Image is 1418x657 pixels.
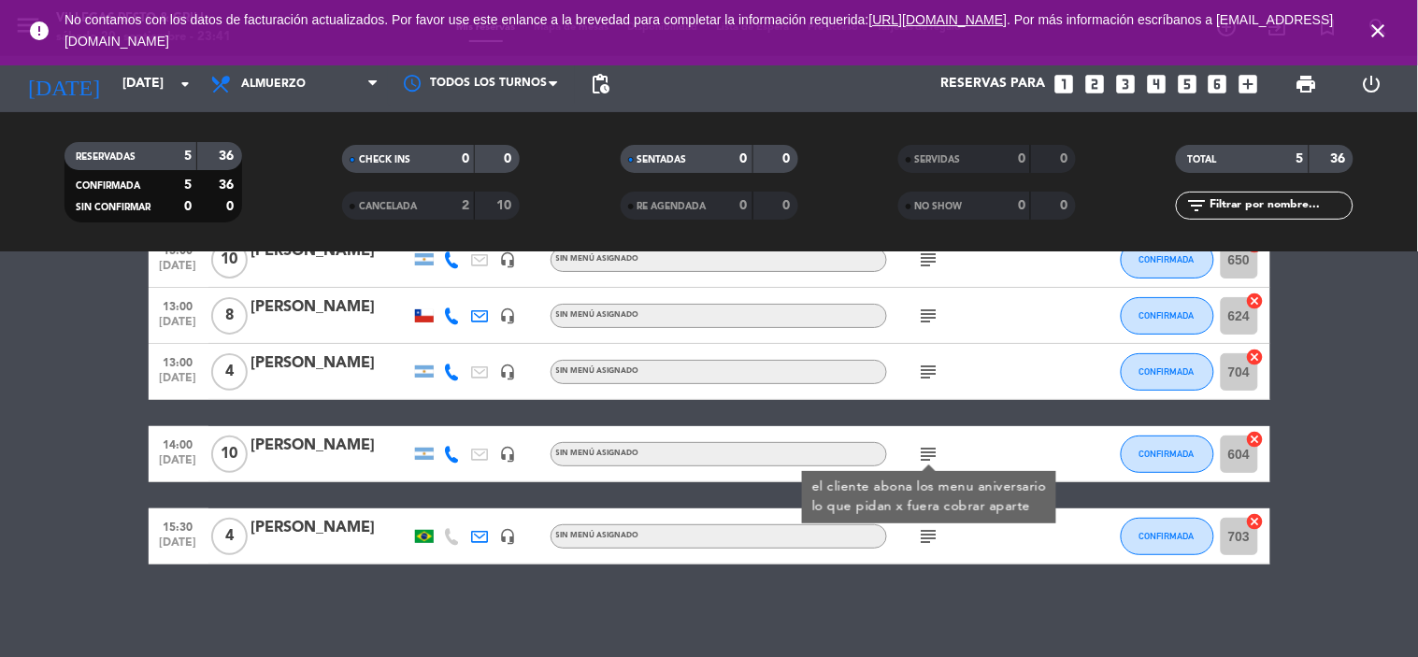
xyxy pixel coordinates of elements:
span: [DATE] [155,372,202,393]
span: CONFIRMADA [1139,310,1195,321]
i: looks_4 [1144,72,1168,96]
span: Sin menú asignado [556,450,639,457]
strong: 5 [184,150,192,163]
div: [PERSON_NAME] [251,516,410,540]
span: pending_actions [589,73,611,95]
button: CONFIRMADA [1121,297,1214,335]
span: Sin menú asignado [556,255,639,263]
span: 10 [211,241,248,279]
strong: 2 [462,199,469,212]
i: add_box [1237,72,1261,96]
i: cancel [1246,348,1265,366]
div: LOG OUT [1339,56,1404,112]
span: SENTADAS [637,155,687,164]
button: CONFIRMADA [1121,518,1214,555]
span: NO SHOW [915,202,963,211]
span: 13:00 [155,294,202,316]
span: No contamos con los datos de facturación actualizados. Por favor use este enlance a la brevedad p... [64,12,1334,49]
span: Sin menú asignado [556,532,639,539]
strong: 0 [1018,199,1025,212]
strong: 0 [740,199,748,212]
i: cancel [1246,292,1265,310]
i: arrow_drop_down [174,73,196,95]
i: subject [918,525,940,548]
span: CONFIRMADA [76,181,140,191]
span: [DATE] [155,536,202,558]
strong: 0 [1018,152,1025,165]
i: looks_6 [1206,72,1230,96]
div: [PERSON_NAME] [251,434,410,458]
span: RE AGENDADA [637,202,707,211]
div: [PERSON_NAME] [251,351,410,376]
i: looks_5 [1175,72,1199,96]
span: 15:30 [155,515,202,536]
span: SERVIDAS [915,155,961,164]
div: el cliente abona los menu aniversario lo que pidan x fuera cobrar aparte [811,478,1046,517]
button: CONFIRMADA [1121,353,1214,391]
span: CONFIRMADA [1139,254,1195,264]
i: [DATE] [14,64,113,105]
a: . Por más información escríbanos a [EMAIL_ADDRESS][DOMAIN_NAME] [64,12,1334,49]
span: CHECK INS [359,155,410,164]
span: 4 [211,518,248,555]
strong: 0 [505,152,516,165]
i: looks_two [1082,72,1107,96]
span: 13:00 [155,350,202,372]
strong: 36 [1331,152,1350,165]
span: Almuerzo [241,78,306,91]
strong: 0 [782,152,794,165]
strong: 10 [497,199,516,212]
span: TOTAL [1187,155,1216,164]
span: 10 [211,436,248,473]
strong: 0 [184,200,192,213]
div: [PERSON_NAME] [251,239,410,264]
input: Filtrar por nombre... [1208,195,1353,216]
i: close [1368,20,1390,42]
span: Sin menú asignado [556,367,639,375]
strong: 0 [782,199,794,212]
i: headset_mic [500,251,517,268]
i: headset_mic [500,446,517,463]
i: subject [918,361,940,383]
span: [DATE] [155,260,202,281]
button: CONFIRMADA [1121,436,1214,473]
span: Reservas para [940,77,1045,92]
strong: 5 [184,179,192,192]
i: power_settings_new [1360,73,1382,95]
span: RESERVADAS [76,152,136,162]
i: headset_mic [500,364,517,380]
i: subject [918,443,940,465]
span: [DATE] [155,454,202,476]
strong: 0 [1060,199,1071,212]
span: CONFIRMADA [1139,531,1195,541]
i: subject [918,249,940,271]
span: CONFIRMADA [1139,366,1195,377]
strong: 36 [219,150,237,163]
i: headset_mic [500,528,517,545]
span: 14:00 [155,433,202,454]
span: SIN CONFIRMAR [76,203,150,212]
strong: 0 [1060,152,1071,165]
strong: 0 [740,152,748,165]
i: looks_one [1052,72,1076,96]
i: cancel [1246,430,1265,449]
strong: 5 [1296,152,1304,165]
i: headset_mic [500,307,517,324]
span: [DATE] [155,316,202,337]
button: CONFIRMADA [1121,241,1214,279]
span: CONFIRMADA [1139,449,1195,459]
i: error [28,20,50,42]
span: print [1296,73,1318,95]
strong: 36 [219,179,237,192]
a: [URL][DOMAIN_NAME] [869,12,1008,27]
i: filter_list [1185,194,1208,217]
i: cancel [1246,512,1265,531]
span: 8 [211,297,248,335]
i: looks_3 [1113,72,1138,96]
i: subject [918,305,940,327]
span: Sin menú asignado [556,311,639,319]
span: 4 [211,353,248,391]
span: CANCELADA [359,202,417,211]
strong: 0 [462,152,469,165]
div: [PERSON_NAME] [251,295,410,320]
